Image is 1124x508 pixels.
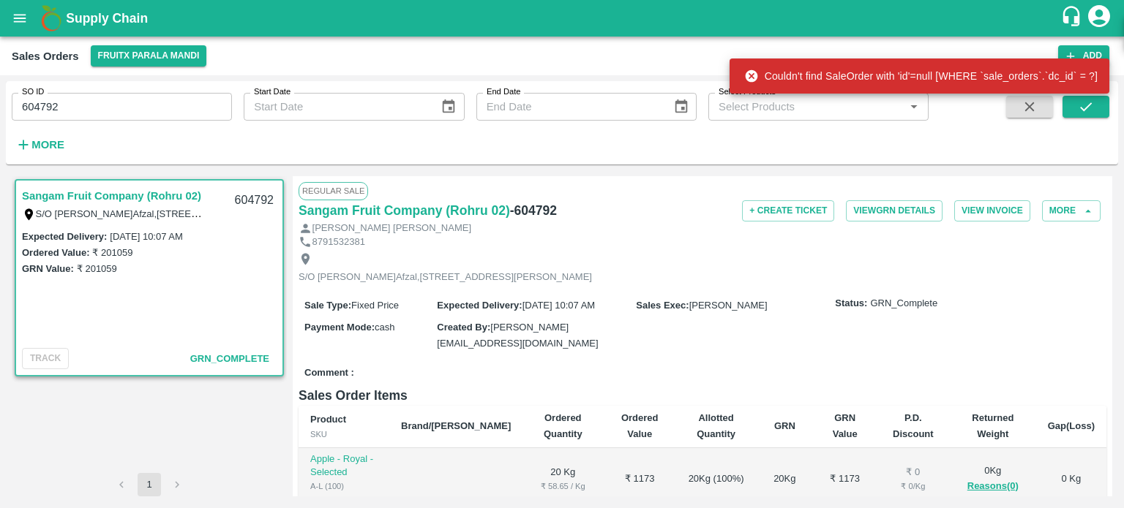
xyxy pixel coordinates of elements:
span: [DATE] 10:07 AM [522,300,595,311]
label: [DATE] 10:07 AM [110,231,182,242]
strong: More [31,139,64,151]
b: GRN [774,420,795,431]
b: Product [310,414,346,425]
label: Select Products [719,86,776,98]
label: Sales Exec : [636,300,689,311]
label: Start Date [254,86,291,98]
p: Apple - Royal - Selected [310,452,378,479]
b: Ordered Quantity [544,412,582,439]
nav: pagination navigation [108,473,191,496]
div: GRN Done [310,493,378,506]
a: Supply Chain [66,8,1060,29]
label: Expected Delivery : [437,300,522,311]
button: + Create Ticket [742,200,834,221]
img: logo [37,4,66,33]
button: open drawer [3,1,37,35]
span: Fixed Price [351,300,399,311]
span: GRN_Complete [190,353,269,364]
label: Comment : [304,366,354,380]
b: Supply Chain [66,11,148,26]
h6: Sales Order Items [299,385,1106,406]
span: cash [375,322,394,333]
div: Sales Orders [12,47,79,66]
button: Choose date [667,93,695,121]
div: 604792 [226,183,282,218]
div: account of current user [1086,3,1112,34]
label: ₹ 201059 [77,263,117,274]
label: Ordered Value: [22,247,89,258]
a: Sangam Fruit Company (Rohru 02) [22,186,201,205]
b: Allotted Quantity [697,412,735,439]
b: P.D. Discount [893,412,934,439]
label: ₹ 201059 [92,247,132,258]
div: customer-support [1060,5,1086,31]
label: Created By : [437,322,490,333]
label: End Date [487,86,520,98]
label: Expected Delivery : [22,231,107,242]
div: A-L (100) [310,479,378,493]
input: Start Date [244,93,429,121]
button: Choose date [435,93,462,121]
b: GRN Value [833,412,858,439]
button: View Invoice [954,200,1030,221]
span: [PERSON_NAME][EMAIL_ADDRESS][DOMAIN_NAME] [437,322,598,349]
h6: - 604792 [510,200,557,221]
input: Select Products [713,97,900,116]
button: Open [904,97,923,116]
button: Select DC [91,45,207,67]
p: S/O [PERSON_NAME]Afzal,[STREET_ADDRESS][PERSON_NAME] [299,270,592,284]
span: Regular Sale [299,182,368,200]
b: Brand/[PERSON_NAME] [401,420,511,431]
div: 20 Kg [768,472,802,486]
label: Sale Type : [304,300,351,311]
button: More [1042,200,1101,221]
label: GRN Value: [22,263,74,274]
input: Enter SO ID [12,93,232,121]
button: Reasons(0) [962,478,1024,495]
a: Sangam Fruit Company (Rohru 02) [299,200,510,221]
div: ₹ 0 / Kg [888,479,938,493]
button: page 1 [138,473,161,496]
p: [PERSON_NAME] [PERSON_NAME] [312,221,471,235]
b: Gap(Loss) [1048,420,1095,431]
label: SO ID [22,86,44,98]
span: [PERSON_NAME] [689,300,768,311]
p: 8791532381 [312,235,365,249]
span: GRN_Complete [870,297,937,311]
div: ₹ 58.65 / Kg [534,479,591,493]
input: End Date [476,93,662,121]
b: Returned Weight [972,412,1014,439]
div: ₹ 0 [888,466,938,479]
label: S/O [PERSON_NAME]Afzal,[STREET_ADDRESS][PERSON_NAME] [36,208,329,219]
button: ViewGRN Details [846,200,943,221]
div: 0 Kg [962,464,1024,494]
label: Status: [835,297,867,311]
label: Payment Mode : [304,322,375,333]
button: More [12,132,68,157]
b: Ordered Value [621,412,659,439]
div: Couldn't find SaleOrder with 'id'=null [WHERE `sale_orders`.`dc_id` = ?] [744,63,1098,89]
div: 20 Kg ( 100 %) [688,472,744,486]
div: SKU [310,428,378,441]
